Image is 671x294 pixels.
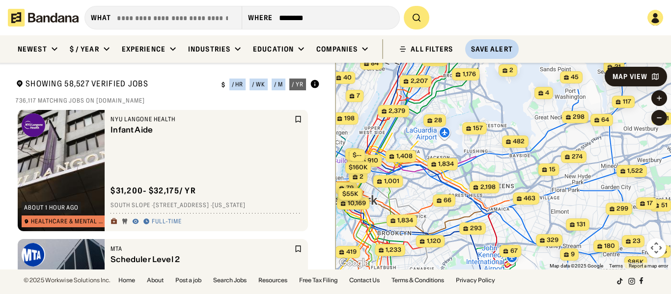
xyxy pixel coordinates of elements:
[152,218,182,226] div: Full-time
[338,257,370,269] a: Open this area in Google Maps (opens a new window)
[549,165,555,174] span: 15
[470,224,482,233] span: 293
[444,196,451,205] span: 66
[147,277,164,283] a: About
[384,177,399,186] span: 1,001
[360,173,363,181] span: 2
[16,79,214,91] div: Showing 58,527 Verified Jobs
[426,237,441,245] span: 1,120
[577,220,586,229] span: 131
[347,199,365,208] span: 10,169
[16,110,320,269] div: grid
[462,70,475,79] span: 1,176
[70,45,99,53] div: $ / year
[550,263,603,268] span: Map data ©2025 Google
[616,205,628,213] span: 299
[434,116,442,125] span: 28
[111,202,302,210] div: South Slope · [STREET_ADDRESS] · [US_STATE]
[647,199,653,208] span: 17
[510,247,517,255] span: 67
[175,277,201,283] a: Post a job
[629,263,668,268] a: Report a map error
[433,56,444,64] span: 109
[18,45,47,53] div: Newest
[613,73,647,80] div: Map View
[480,183,495,191] span: 2,198
[248,13,273,22] div: Where
[509,66,513,75] span: 2
[573,113,585,121] span: 298
[609,263,623,268] a: Terms (opens in new tab)
[22,113,45,137] img: NYU Langone Health logo
[118,277,135,283] a: Home
[410,77,427,85] span: 2,207
[389,107,405,115] span: 2,379
[524,194,535,203] span: 463
[622,98,631,106] span: 117
[222,81,225,89] div: $
[253,45,294,53] div: Education
[356,92,360,100] span: 7
[111,125,292,134] div: Infant Aide
[397,216,413,225] span: 1,834
[258,277,287,283] a: Resources
[547,236,559,244] span: 329
[411,46,453,53] div: ALL FILTERS
[346,248,356,256] span: 419
[122,45,166,53] div: Experience
[292,81,304,87] div: / yr
[646,238,666,258] button: Map camera controls
[111,245,292,253] div: MTA
[659,247,667,256] span: 75
[572,153,583,161] span: 274
[31,218,106,224] div: Healthcare & Mental Health
[471,45,513,53] div: Save Alert
[24,277,111,283] div: © 2025 Workwise Solutions Inc.
[571,73,579,81] span: 45
[627,258,643,266] span: $85k
[232,81,244,87] div: / hr
[348,150,357,158] span: $--
[438,160,454,168] span: 1,834
[111,186,196,196] div: $ 31,200 - $32,175 / yr
[661,201,667,210] span: 51
[274,81,283,87] div: / m
[338,257,370,269] img: Google
[349,277,380,283] a: Contact Us
[571,250,575,259] span: 9
[299,277,337,283] a: Free Tax Filing
[371,59,379,68] span: 84
[604,242,615,250] span: 180
[342,190,358,197] span: $55k
[16,97,320,105] div: 736,117 matching jobs on [DOMAIN_NAME]
[627,167,643,175] span: 1,522
[358,157,378,165] span: 25,910
[252,81,265,87] div: / wk
[188,45,230,53] div: Industries
[343,74,351,82] span: 40
[662,114,669,123] span: 81
[545,89,549,97] span: 4
[111,255,292,264] div: Scheduler Level 2
[346,184,353,192] span: 79
[348,163,367,171] span: $160k
[396,152,412,160] span: 1,408
[391,277,444,283] a: Terms & Conditions
[111,115,292,123] div: NYU Langone Health
[91,13,111,22] div: what
[24,205,79,211] div: about 1 hour ago
[473,124,483,133] span: 157
[344,114,354,123] span: 198
[386,246,401,254] span: 1,233
[213,277,247,283] a: Search Jobs
[8,9,79,27] img: Bandana logotype
[352,151,361,159] span: $--
[513,137,525,146] span: 482
[22,243,45,267] img: MTA logo
[316,45,358,53] div: Companies
[601,116,609,124] span: 64
[456,277,495,283] a: Privacy Policy
[633,237,641,245] span: 23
